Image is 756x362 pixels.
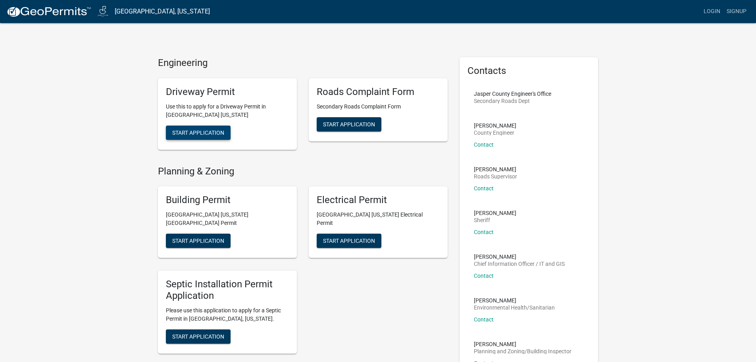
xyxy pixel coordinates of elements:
[158,166,448,177] h4: Planning & Zoning
[474,305,555,310] p: Environmental Health/Sanitarian
[474,210,516,216] p: [PERSON_NAME]
[474,123,516,128] p: [PERSON_NAME]
[98,6,108,17] img: Jasper County, Iowa
[317,86,440,98] h5: Roads Complaint Form
[474,98,551,104] p: Secondary Roads Dept
[474,217,516,223] p: Sheriff
[474,174,517,179] p: Roads Supervisor
[172,238,224,244] span: Start Application
[474,91,551,97] p: Jasper County Engineer's Office
[474,261,565,267] p: Chief Information Officer / IT and GIS
[317,194,440,206] h5: Electrical Permit
[166,103,289,119] p: Use this to apply for a Driveway Permit in [GEOGRAPHIC_DATA] [US_STATE]
[158,57,448,69] h4: Engineering
[474,130,516,136] p: County Engineer
[474,298,555,303] p: [PERSON_NAME]
[166,234,231,248] button: Start Application
[115,5,210,18] a: [GEOGRAPHIC_DATA], [US_STATE]
[166,211,289,227] p: [GEOGRAPHIC_DATA] [US_STATE][GEOGRAPHIC_DATA] Permit
[474,273,494,279] a: Contact
[317,103,440,111] p: Secondary Roads Complaint Form
[323,121,375,127] span: Start Application
[166,279,289,302] h5: Septic Installation Permit Application
[317,117,381,132] button: Start Application
[317,211,440,227] p: [GEOGRAPHIC_DATA] [US_STATE] Electrical Permit
[474,229,494,235] a: Contact
[474,316,494,323] a: Contact
[474,254,565,259] p: [PERSON_NAME]
[474,341,571,347] p: [PERSON_NAME]
[474,185,494,192] a: Contact
[172,129,224,136] span: Start Application
[317,234,381,248] button: Start Application
[700,4,723,19] a: Login
[474,141,494,148] a: Contact
[723,4,750,19] a: Signup
[166,126,231,140] button: Start Application
[474,348,571,354] p: Planning and Zoning/Building Inspector
[166,306,289,323] p: Please use this application to apply for a Septic Permit in [GEOGRAPHIC_DATA], [US_STATE].
[323,238,375,244] span: Start Application
[467,65,591,77] h5: Contacts
[172,333,224,339] span: Start Application
[166,86,289,98] h5: Driveway Permit
[166,329,231,344] button: Start Application
[166,194,289,206] h5: Building Permit
[474,166,517,172] p: [PERSON_NAME]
